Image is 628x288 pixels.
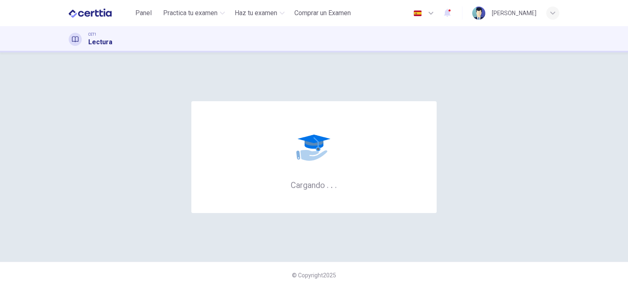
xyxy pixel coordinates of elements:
[163,8,218,18] span: Practica tu examen
[235,8,277,18] span: Haz tu examen
[88,37,112,47] h1: Lectura
[334,177,337,191] h6: .
[291,179,337,190] h6: Cargando
[330,177,333,191] h6: .
[294,8,351,18] span: Comprar un Examen
[231,6,288,20] button: Haz tu examen
[291,6,354,20] button: Comprar un Examen
[135,8,152,18] span: Panel
[69,5,112,21] img: CERTTIA logo
[130,6,157,20] button: Panel
[472,7,485,20] img: Profile picture
[69,5,130,21] a: CERTTIA logo
[492,8,536,18] div: [PERSON_NAME]
[160,6,228,20] button: Practica tu examen
[413,10,423,16] img: es
[88,32,96,37] span: CET1
[326,177,329,191] h6: .
[292,272,336,279] span: © Copyright 2025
